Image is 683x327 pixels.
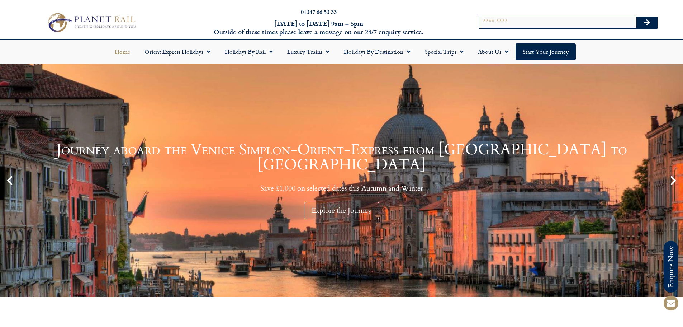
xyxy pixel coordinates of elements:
[4,174,16,187] div: Previous slide
[667,174,679,187] div: Next slide
[4,43,679,60] nav: Menu
[636,17,657,28] button: Search
[137,43,218,60] a: Orient Express Holidays
[184,19,454,36] h6: [DATE] to [DATE] 9am – 5pm Outside of these times please leave a message on our 24/7 enquiry serv...
[44,11,138,34] img: Planet Rail Train Holidays Logo
[18,142,665,172] h1: Journey aboard the Venice Simplon-Orient-Express from [GEOGRAPHIC_DATA] to [GEOGRAPHIC_DATA]
[108,43,137,60] a: Home
[516,43,576,60] a: Start your Journey
[301,8,337,16] a: 01347 66 53 33
[18,184,665,193] p: Save £1,000 on selected dates this Autumn and Winter
[218,43,280,60] a: Holidays by Rail
[471,43,516,60] a: About Us
[418,43,471,60] a: Special Trips
[280,43,337,60] a: Luxury Trains
[304,202,379,219] div: Explore the Journey
[337,43,418,60] a: Holidays by Destination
